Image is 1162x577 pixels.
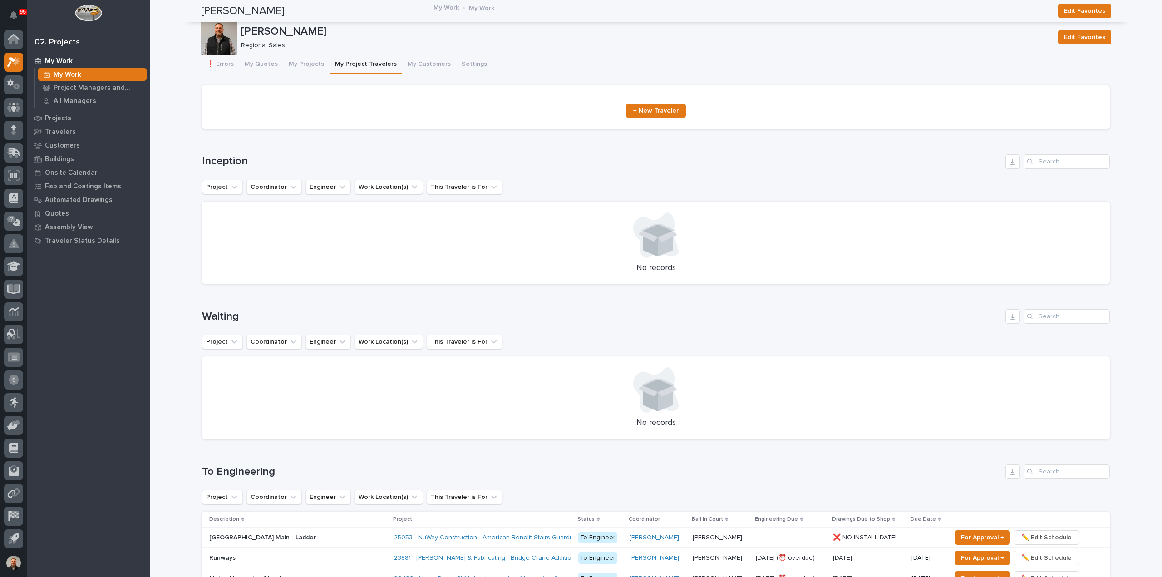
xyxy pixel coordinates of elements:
button: ❗ Errors [201,55,239,74]
p: [PERSON_NAME] [693,552,744,562]
a: Customers [27,138,150,152]
p: [DATE] (⏰ overdue) [756,552,817,562]
a: Onsite Calendar [27,166,150,179]
p: Buildings [45,155,74,163]
button: ✏️ Edit Schedule [1014,530,1079,545]
a: [PERSON_NAME] [630,534,679,542]
a: [PERSON_NAME] [630,554,679,562]
p: [GEOGRAPHIC_DATA] Main - Ladder [209,532,318,542]
input: Search [1024,309,1110,324]
button: Notifications [4,5,23,25]
button: ✏️ Edit Schedule [1014,551,1079,565]
span: For Approval → [961,552,1004,563]
p: Fab and Coatings Items [45,182,121,191]
a: All Managers [35,94,150,107]
img: Workspace Logo [75,5,102,21]
button: Work Location(s) [355,335,423,349]
a: + New Traveler [626,104,686,118]
p: Onsite Calendar [45,169,98,177]
p: Quotes [45,210,69,218]
button: Project [202,335,243,349]
h1: Waiting [202,310,1002,323]
button: Engineer [305,180,351,194]
p: My Work [45,57,73,65]
span: Edit Favorites [1064,32,1105,43]
input: Search [1024,154,1110,169]
button: Edit Favorites [1058,30,1111,44]
h1: Inception [202,155,1002,168]
div: Notifications95 [11,11,23,25]
button: Engineer [305,490,351,504]
p: My Work [54,71,81,79]
button: My Project Travelers [330,55,402,74]
button: For Approval → [955,530,1010,545]
p: Engineering Due [755,514,798,524]
p: Due Date [911,514,936,524]
a: Automated Drawings [27,193,150,207]
a: My Work [35,68,150,81]
p: Regional Sales [241,42,1047,49]
p: No records [213,418,1099,428]
p: Automated Drawings [45,196,113,204]
a: Fab and Coatings Items [27,179,150,193]
div: 02. Projects [34,38,80,48]
div: To Engineer [578,552,617,564]
p: Projects [45,114,71,123]
button: Work Location(s) [355,180,423,194]
p: Drawings Due to Shop [832,514,890,524]
button: users-avatar [4,553,23,572]
p: - [911,534,944,542]
p: Coordinator [629,514,660,524]
h1: To Engineering [202,465,1002,478]
p: My Work [469,2,494,12]
button: Engineer [305,335,351,349]
input: Search [1024,464,1110,479]
a: Project Managers and Engineers [35,81,150,94]
p: [PERSON_NAME] [241,25,1051,38]
a: My Work [433,2,459,12]
p: Project Managers and Engineers [54,84,143,92]
p: Customers [45,142,80,150]
a: Projects [27,111,150,125]
a: Travelers [27,125,150,138]
button: For Approval → [955,551,1010,565]
span: For Approval → [961,532,1004,543]
button: Coordinator [246,335,302,349]
p: Ball In Court [692,514,723,524]
p: Description [209,514,239,524]
button: Project [202,490,243,504]
button: This Traveler is For [427,335,502,349]
p: Project [393,514,412,524]
p: [PERSON_NAME] [693,532,744,542]
button: Work Location(s) [355,490,423,504]
a: 25053 - NuWay Construction - American Renolit Stairs Guardrail and Roof Ladder [394,534,629,542]
p: 95 [20,9,26,15]
p: Travelers [45,128,76,136]
button: Coordinator [246,180,302,194]
p: Assembly View [45,223,93,232]
p: No records [213,263,1099,273]
button: Coordinator [246,490,302,504]
button: This Traveler is For [427,490,502,504]
p: All Managers [54,97,96,105]
a: My Work [27,54,150,68]
a: Assembly View [27,220,150,234]
button: Settings [456,55,492,74]
a: Quotes [27,207,150,220]
p: [DATE] [911,554,944,562]
p: Runways [209,552,237,562]
button: Project [202,180,243,194]
a: Traveler Status Details [27,234,150,247]
a: Buildings [27,152,150,166]
p: [DATE] [833,552,854,562]
p: - [756,532,759,542]
button: This Traveler is For [427,180,502,194]
button: My Projects [283,55,330,74]
div: To Engineer [578,532,617,543]
button: My Quotes [239,55,283,74]
span: ✏️ Edit Schedule [1021,552,1072,563]
button: My Customers [402,55,456,74]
